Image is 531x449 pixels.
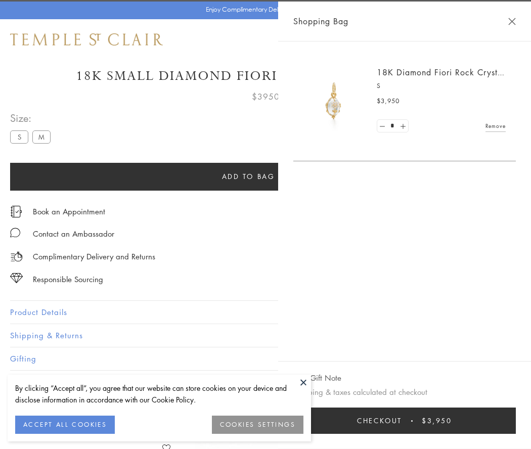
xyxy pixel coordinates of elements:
p: S [377,81,506,91]
label: S [10,130,28,143]
p: Shipping & taxes calculated at checkout [293,386,516,398]
button: Checkout $3,950 [293,408,516,434]
span: $3,950 [377,96,400,106]
a: Book an Appointment [33,206,105,217]
img: icon_sourcing.svg [10,273,23,283]
span: Add to bag [222,171,275,182]
img: MessageIcon-01_2.svg [10,228,20,238]
span: $3,950 [422,415,452,426]
img: icon_delivery.svg [10,250,23,263]
span: $3950 [252,90,280,103]
a: Remove [485,120,506,131]
p: Enjoy Complimentary Delivery & Returns [206,5,321,15]
button: ACCEPT ALL COOKIES [15,416,115,434]
a: Set quantity to 0 [377,120,387,132]
span: Checkout [357,415,402,426]
div: Contact an Ambassador [33,228,114,240]
h1: 18K Small Diamond Fiori Rock Crystal Amulet [10,67,521,85]
div: By clicking “Accept all”, you agree that our website can store cookies on your device and disclos... [15,382,303,406]
button: Close Shopping Bag [508,18,516,25]
img: P51889-E11FIORI [303,71,364,131]
button: COOKIES SETTINGS [212,416,303,434]
button: Gifting [10,347,521,370]
a: Set quantity to 2 [397,120,408,132]
img: Temple St. Clair [10,33,163,46]
span: Size: [10,110,55,126]
p: Complimentary Delivery and Returns [33,250,155,263]
div: Responsible Sourcing [33,273,103,286]
img: icon_appointment.svg [10,206,22,217]
button: Product Details [10,301,521,324]
button: Add Gift Note [293,372,341,384]
button: Add to bag [10,163,486,191]
button: Shipping & Returns [10,324,521,347]
span: Shopping Bag [293,15,348,28]
label: M [32,130,51,143]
